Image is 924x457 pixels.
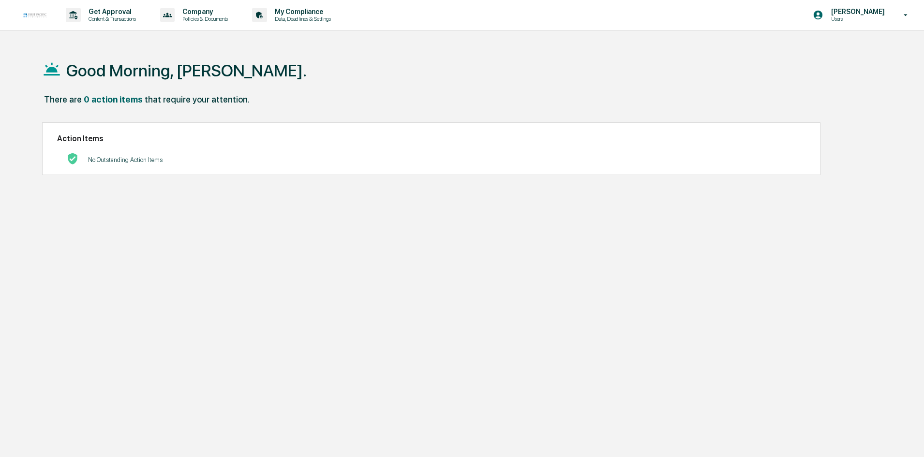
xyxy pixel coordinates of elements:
p: Content & Transactions [81,15,141,22]
div: 0 action items [84,94,143,104]
h1: Good Morning, [PERSON_NAME]. [66,61,307,80]
img: logo [23,13,46,17]
p: No Outstanding Action Items [88,156,163,163]
p: Users [823,15,890,22]
p: My Compliance [267,8,336,15]
div: There are [44,94,82,104]
img: No Actions logo [67,153,78,164]
h2: Action Items [57,134,805,143]
p: Company [175,8,233,15]
p: Policies & Documents [175,15,233,22]
p: Data, Deadlines & Settings [267,15,336,22]
div: that require your attention. [145,94,250,104]
p: Get Approval [81,8,141,15]
p: [PERSON_NAME] [823,8,890,15]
